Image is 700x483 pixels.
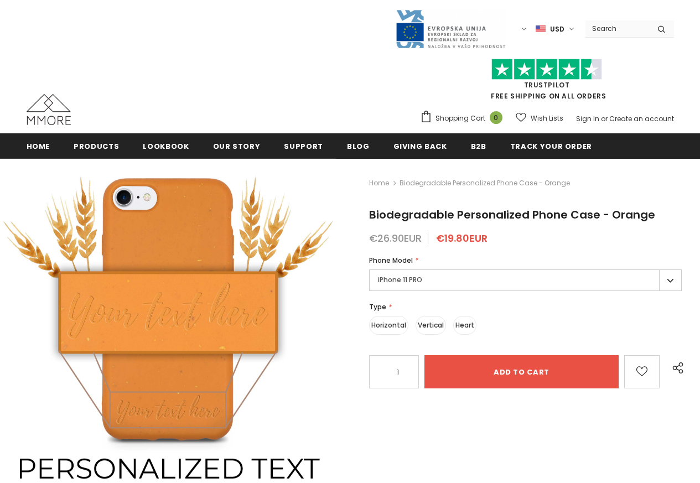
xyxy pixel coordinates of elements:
[347,141,370,152] span: Blog
[510,133,592,158] a: Track your order
[213,141,261,152] span: Our Story
[453,316,476,335] label: Heart
[490,111,502,124] span: 0
[27,141,50,152] span: Home
[416,316,446,335] label: Vertical
[531,113,563,124] span: Wish Lists
[471,133,486,158] a: B2B
[516,108,563,128] a: Wish Lists
[609,114,674,123] a: Create an account
[601,114,608,123] span: or
[27,94,71,125] img: MMORE Cases
[585,20,649,37] input: Search Site
[369,316,408,335] label: Horizontal
[435,113,485,124] span: Shopping Cart
[74,141,119,152] span: Products
[395,9,506,49] img: Javni Razpis
[395,24,506,33] a: Javni Razpis
[536,24,546,34] img: USD
[400,176,570,190] span: Biodegradable Personalized Phone Case - Orange
[27,133,50,158] a: Home
[369,176,389,190] a: Home
[74,133,119,158] a: Products
[143,133,189,158] a: Lookbook
[284,141,323,152] span: support
[369,269,682,291] label: iPhone 11 PRO
[420,110,508,127] a: Shopping Cart 0
[213,133,261,158] a: Our Story
[576,114,599,123] a: Sign In
[424,355,619,388] input: Add to cart
[284,133,323,158] a: support
[524,80,570,90] a: Trustpilot
[347,133,370,158] a: Blog
[491,59,602,80] img: Trust Pilot Stars
[471,141,486,152] span: B2B
[436,231,488,245] span: €19.80EUR
[510,141,592,152] span: Track your order
[369,302,386,311] span: Type
[369,207,655,222] span: Biodegradable Personalized Phone Case - Orange
[143,141,189,152] span: Lookbook
[393,133,447,158] a: Giving back
[550,24,564,35] span: USD
[369,231,422,245] span: €26.90EUR
[393,141,447,152] span: Giving back
[369,256,413,265] span: Phone Model
[420,64,674,101] span: FREE SHIPPING ON ALL ORDERS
